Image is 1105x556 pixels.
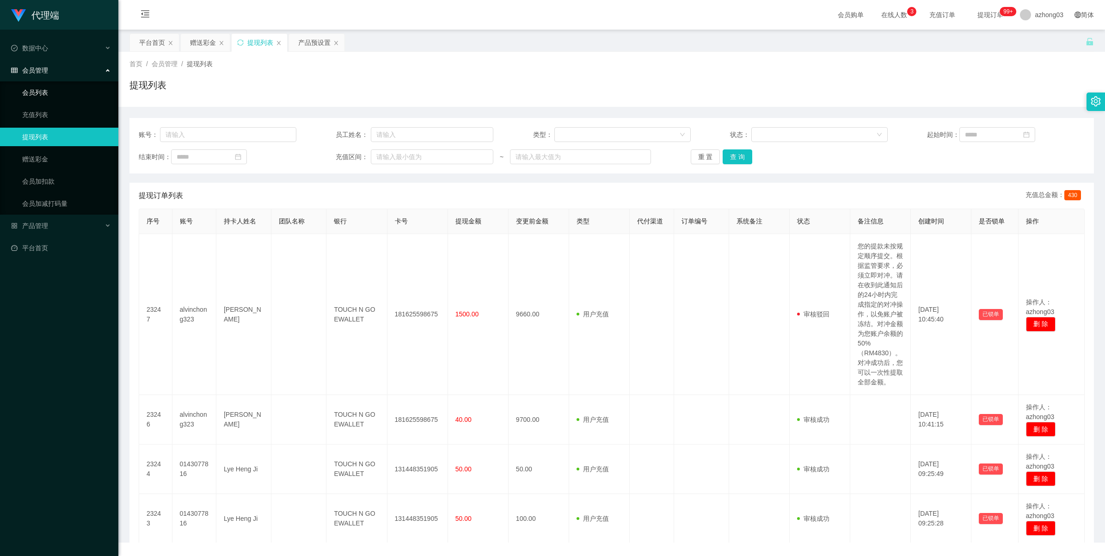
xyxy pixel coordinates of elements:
span: 提现列表 [187,60,213,68]
span: 操作人：azhong03 [1026,298,1055,315]
i: 图标: sync [237,39,244,46]
button: 删 除 [1026,317,1056,332]
i: 图标: down [680,132,685,138]
td: [DATE] 10:41:15 [911,395,971,445]
button: 已锁单 [979,414,1003,425]
td: 23247 [139,234,172,395]
sup: 3 [907,7,916,16]
span: 序号 [147,217,160,225]
a: 赠送彩金 [22,150,111,168]
i: 图标: unlock [1086,37,1094,46]
span: 卡号 [395,217,408,225]
td: TOUCH N GO EWALLET [326,494,387,544]
h1: 提现列表 [129,78,166,92]
td: [DATE] 09:25:28 [911,494,971,544]
i: 图标: close [219,40,224,46]
td: 131448351905 [387,445,448,494]
button: 已锁单 [979,463,1003,475]
span: 50.00 [455,515,472,522]
span: 充值区间： [336,152,371,162]
span: 是否锁单 [979,217,1005,225]
input: 请输入最大值为 [510,149,651,164]
a: 会员加减打码量 [22,194,111,213]
td: 0143077816 [172,494,216,544]
td: [PERSON_NAME] [216,395,271,445]
span: 430 [1064,190,1081,200]
td: 100.00 [509,494,569,544]
span: 40.00 [455,416,472,423]
i: 图标: down [877,132,882,138]
td: 您的提款未按规定顺序提交。根据监管要求，必须立即对冲。请在收到此通知后的24小时内完成指定的对冲操作，以免账户被冻结。对冲金额为您账户余额的50%（RM4830）。对冲成功后，您可以一次性提取全... [850,234,911,395]
i: 图标: close [168,40,173,46]
i: 图标: table [11,67,18,74]
span: 系统备注 [737,217,762,225]
span: 50.00 [455,465,472,473]
a: 图标: dashboard平台首页 [11,239,111,257]
td: 131448351905 [387,494,448,544]
button: 删 除 [1026,521,1056,536]
td: 23243 [139,494,172,544]
input: 请输入最小值为 [371,149,493,164]
img: logo.9652507e.png [11,9,26,22]
span: ~ [493,152,510,162]
span: 操作人：azhong03 [1026,502,1055,519]
td: alvinchong323 [172,234,216,395]
h1: 代理端 [31,0,59,30]
span: 变更前金额 [516,217,548,225]
span: 在线人数 [877,12,912,18]
button: 查 询 [723,149,752,164]
span: 创建时间 [918,217,944,225]
span: 备注信息 [858,217,884,225]
i: 图标: calendar [1023,131,1030,138]
div: 2021 [126,522,1098,531]
div: 平台首页 [139,34,165,51]
i: 图标: calendar [235,154,241,160]
div: 充值总金额： [1025,190,1085,201]
td: 9700.00 [509,395,569,445]
span: 1500.00 [455,310,479,318]
button: 删 除 [1026,422,1056,437]
button: 已锁单 [979,513,1003,524]
span: 操作人：azhong03 [1026,403,1055,420]
td: Lye Heng Ji [216,445,271,494]
button: 删 除 [1026,471,1056,486]
a: 代理端 [11,11,59,19]
span: 审核成功 [797,465,829,473]
a: 提现列表 [22,128,111,146]
span: 状态 [797,217,810,225]
span: 审核驳回 [797,310,829,318]
td: 181625598675 [387,395,448,445]
td: TOUCH N GO EWALLET [326,234,387,395]
span: 操作人：azhong03 [1026,453,1055,470]
i: 图标: appstore-o [11,222,18,229]
a: 充值列表 [22,105,111,124]
span: 订单编号 [681,217,707,225]
input: 请输入 [371,127,493,142]
span: 提现订单列表 [139,190,183,201]
td: Lye Heng Ji [216,494,271,544]
div: 提现列表 [247,34,273,51]
td: [DATE] 10:45:40 [911,234,971,395]
span: / [146,60,148,68]
span: 起始时间： [927,130,959,140]
td: [PERSON_NAME] [216,234,271,395]
span: / [181,60,183,68]
span: 提现金额 [455,217,481,225]
td: 23246 [139,395,172,445]
button: 重 置 [691,149,720,164]
span: 持卡人姓名 [224,217,256,225]
a: 会员加扣款 [22,172,111,191]
span: 操作 [1026,217,1039,225]
span: 会员管理 [152,60,178,68]
span: 类型 [577,217,589,225]
span: 结束时间： [139,152,171,162]
span: 员工姓名： [336,130,371,140]
td: TOUCH N GO EWALLET [326,395,387,445]
td: 50.00 [509,445,569,494]
span: 账号 [180,217,193,225]
td: 181625598675 [387,234,448,395]
td: 0143077816 [172,445,216,494]
i: 图标: setting [1091,96,1101,106]
span: 首页 [129,60,142,68]
i: 图标: close [333,40,339,46]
